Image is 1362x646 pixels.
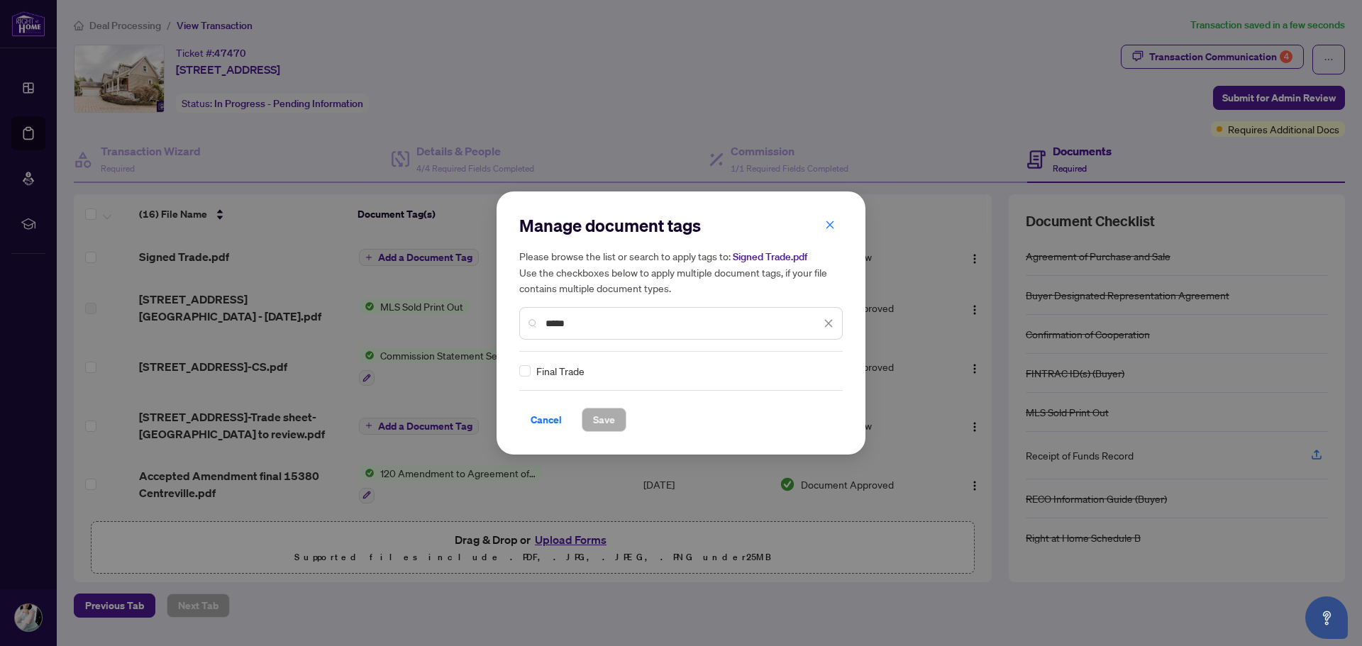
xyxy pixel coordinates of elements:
span: Cancel [531,408,562,431]
button: Open asap [1305,596,1348,639]
span: close [825,220,835,230]
h5: Please browse the list or search to apply tags to: Use the checkboxes below to apply multiple doc... [519,248,843,296]
span: Final Trade [536,363,585,379]
span: close [824,318,834,328]
span: Signed Trade.pdf [733,250,807,263]
button: Cancel [519,408,573,432]
h2: Manage document tags [519,214,843,237]
button: Save [582,408,626,432]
